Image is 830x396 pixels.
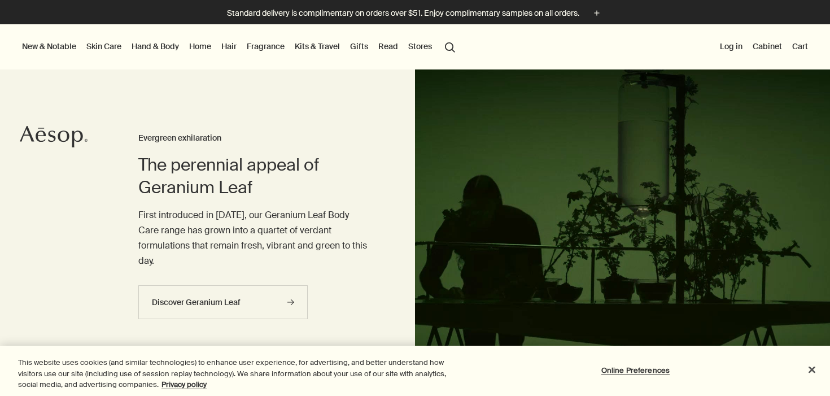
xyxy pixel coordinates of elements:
div: This website uses cookies (and similar technologies) to enhance user experience, for advertising,... [18,357,457,390]
h3: Evergreen exhilaration [138,132,370,145]
h2: The perennial appeal of Geranium Leaf [138,154,370,199]
button: New & Notable [20,39,78,54]
a: Kits & Travel [292,39,342,54]
nav: supplementary [718,24,810,69]
a: More information about your privacy, opens in a new tab [161,380,207,389]
a: Discover Geranium Leaf [138,285,308,319]
a: Fragrance [244,39,287,54]
a: Aesop [20,125,88,151]
a: Hair [219,39,239,54]
svg: Aesop [20,125,88,148]
button: Cart [790,39,810,54]
p: Standard delivery is complimentary on orders over $51. Enjoy complimentary samples on all orders. [227,7,579,19]
a: Home [187,39,213,54]
a: Gifts [348,39,370,54]
button: Log in [718,39,745,54]
button: Open search [440,36,460,57]
p: First introduced in [DATE], our Geranium Leaf Body Care range has grown into a quartet of verdant... [138,207,370,269]
button: Stores [406,39,434,54]
a: Cabinet [750,39,784,54]
button: Online Preferences, Opens the preference center dialog [600,359,671,381]
a: Read [376,39,400,54]
a: Hand & Body [129,39,181,54]
nav: primary [20,24,460,69]
button: Close [800,357,824,382]
a: Skin Care [84,39,124,54]
button: Standard delivery is complimentary on orders over $51. Enjoy complimentary samples on all orders. [227,7,603,20]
